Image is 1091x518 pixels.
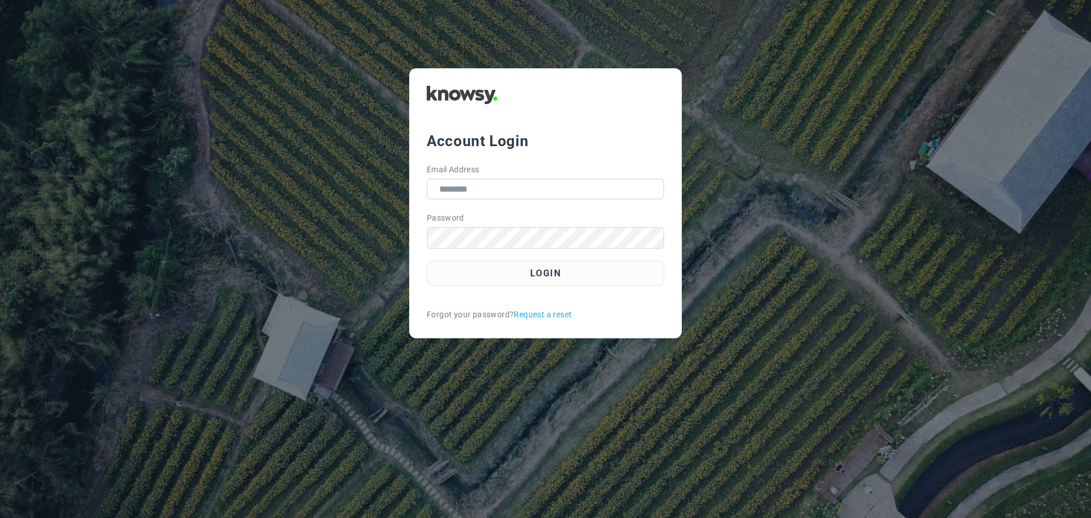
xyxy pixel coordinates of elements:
[427,212,464,224] label: Password
[427,131,664,151] div: Account Login
[427,309,664,321] div: Forgot your password?
[427,164,480,176] label: Email Address
[427,260,664,286] button: Login
[514,309,572,321] a: Request a reset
